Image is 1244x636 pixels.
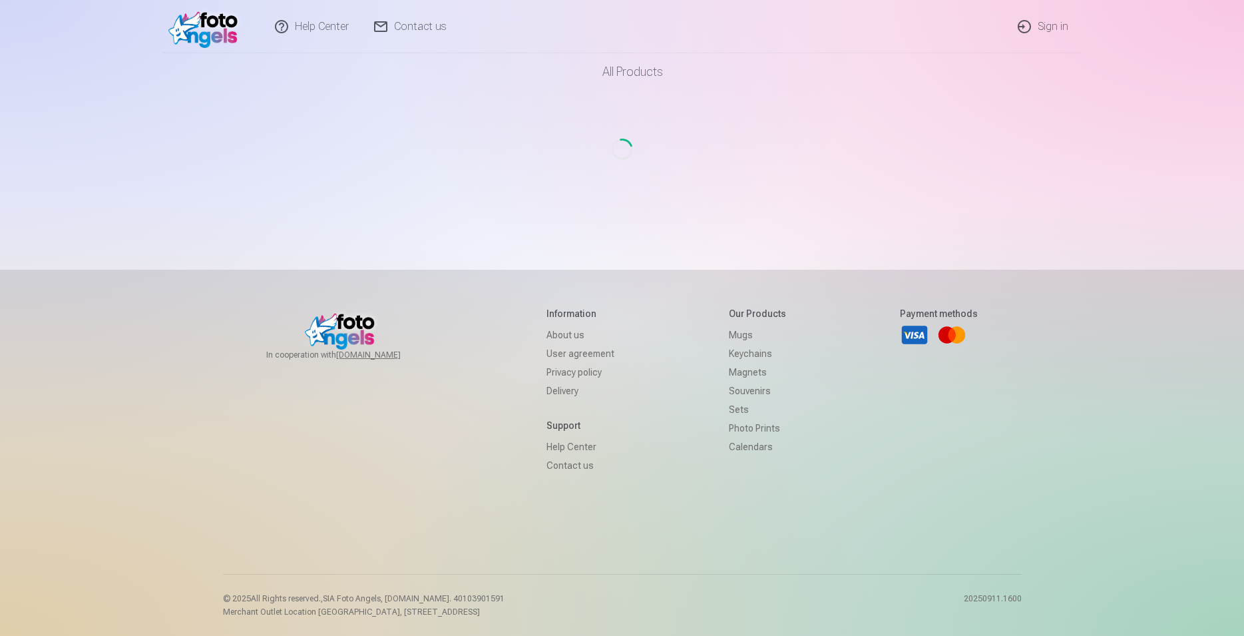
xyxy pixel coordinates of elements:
h5: Our products [729,307,786,320]
a: Sets [729,400,786,419]
p: Merchant Outlet Location [GEOGRAPHIC_DATA], [STREET_ADDRESS] [223,607,505,617]
a: Privacy policy [546,363,614,382]
a: About us [546,326,614,344]
a: Magnets [729,363,786,382]
a: Mugs [729,326,786,344]
h5: Information [546,307,614,320]
a: Mastercard [937,320,966,350]
a: Souvenirs [729,382,786,400]
p: 20250911.1600 [964,593,1022,617]
a: [DOMAIN_NAME] [336,350,433,360]
h5: Payment methods [900,307,978,320]
a: Calendars [729,438,786,456]
a: All products [565,53,679,91]
a: Keychains [729,344,786,363]
a: Contact us [546,456,614,475]
a: Visa [900,320,929,350]
a: Photo prints [729,419,786,438]
span: In cooperation with [266,350,433,360]
a: User agreement [546,344,614,363]
span: SIA Foto Angels, [DOMAIN_NAME]. 40103901591 [323,594,505,603]
img: /v1 [168,5,245,48]
a: Help Center [546,438,614,456]
a: Delivery [546,382,614,400]
h5: Support [546,419,614,432]
p: © 2025 All Rights reserved. , [223,593,505,604]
